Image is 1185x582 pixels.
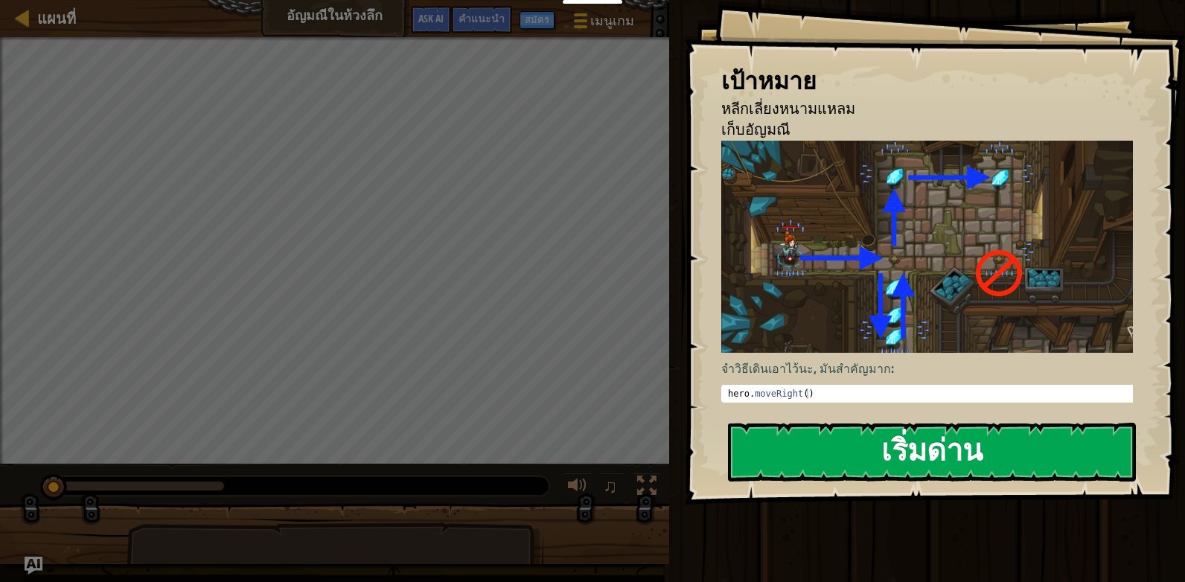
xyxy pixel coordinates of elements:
button: สมัคร [520,11,555,29]
div: เป้าหมาย [721,64,1133,98]
button: เมนูเกม [562,6,643,41]
span: คำแนะนำ [459,11,505,25]
img: อัญมณีในความลึก [721,141,1144,353]
button: เริ่มด่าน [728,423,1136,482]
button: ปรับระดับเสียง [563,473,592,503]
span: Ask AI [418,11,444,25]
li: เก็บอัญมณี [703,119,1129,141]
span: เมนูเกม [590,11,634,31]
span: หลีกเลี่ยงหนามแหลม [721,98,855,118]
button: Ask AI [25,557,42,575]
span: เก็บอัญมณี [721,119,790,139]
p: จำวิธีเดินเอาไว้นะ, มันสำคัญมาก: [721,360,1144,377]
button: Ask AI [411,6,451,33]
button: ♫ [600,473,625,503]
li: หลีกเลี่ยงหนามแหลม [703,98,1129,120]
span: แผนที่ [37,8,76,28]
span: ♫ [603,475,618,497]
button: สลับเป็นเต็มจอ [632,473,662,503]
a: แผนที่ [30,8,76,28]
